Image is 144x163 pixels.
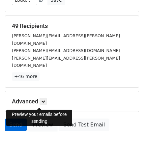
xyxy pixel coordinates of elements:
div: Preview your emails before sending [6,110,72,126]
small: [PERSON_NAME][EMAIL_ADDRESS][DOMAIN_NAME] [12,48,120,53]
small: [PERSON_NAME][EMAIL_ADDRESS][PERSON_NAME][DOMAIN_NAME] [12,56,120,68]
a: +46 more [12,72,40,81]
small: [PERSON_NAME][EMAIL_ADDRESS][PERSON_NAME][DOMAIN_NAME] [12,33,120,46]
a: Send Test Email [59,119,109,131]
iframe: Chat Widget [111,131,144,163]
h5: Advanced [12,98,132,105]
h5: 49 Recipients [12,22,132,30]
a: Send [5,119,27,131]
